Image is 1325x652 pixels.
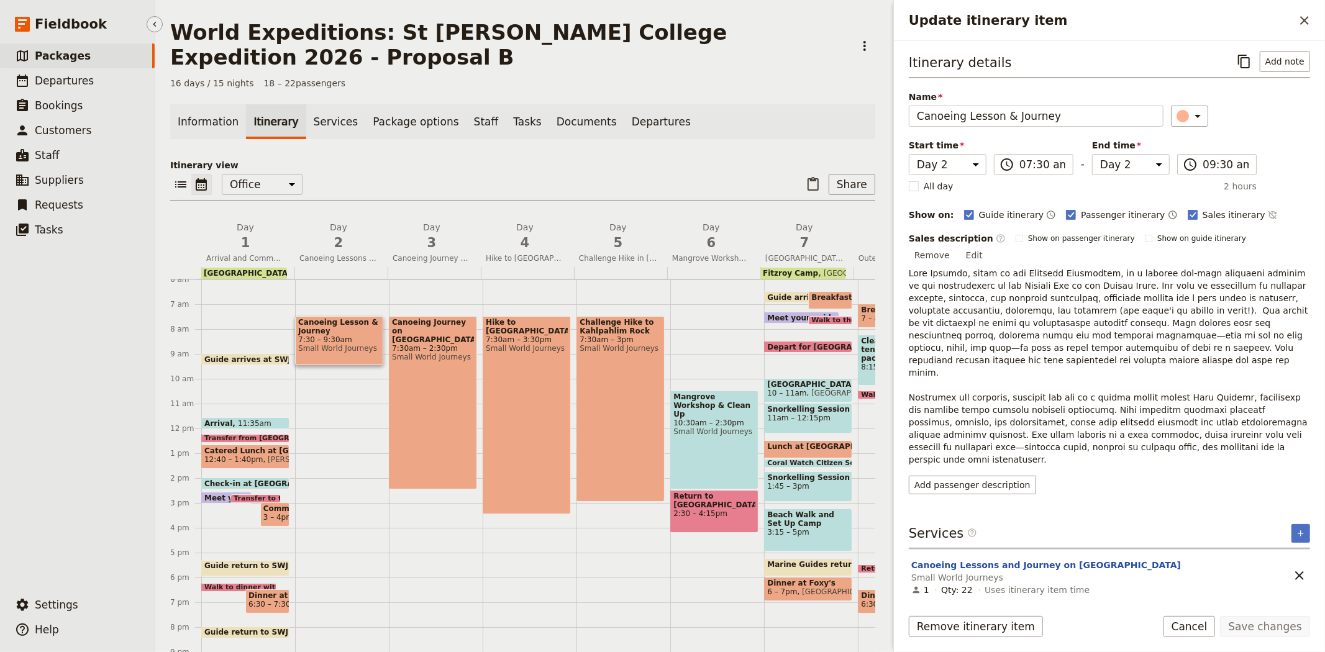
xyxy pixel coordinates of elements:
[1183,157,1198,172] span: ​
[170,299,201,309] div: 7 am
[170,423,201,433] div: 12 pm
[909,267,1310,466] p: Lore Ipsumdo, sitam co adi Elitsedd Eiusmodtem, in u laboree dol-magn aliquaeni adminim ve qui no...
[767,343,906,351] span: Depart for [GEOGRAPHIC_DATA]
[767,473,849,482] span: Snorkelling Session Two
[263,455,335,464] span: [PERSON_NAME]'s
[298,344,380,353] span: Small World Journeys
[170,77,254,89] span: 16 days / 15 nights
[1171,106,1208,127] button: ​
[829,174,875,195] button: Share
[670,490,758,533] div: Return to [GEOGRAPHIC_DATA]2:30 – 4:15pm
[767,442,899,451] span: Lunch at [GEOGRAPHIC_DATA]
[204,628,319,636] span: Guide return to SWJ office
[909,11,1294,30] h2: Update itinerary item
[764,341,852,353] div: Depart for [GEOGRAPHIC_DATA]
[673,427,755,436] span: Small World Journeys
[483,316,571,514] div: Hike to [GEOGRAPHIC_DATA]7:30am – 3:30pmSmall World Journeys
[170,274,201,284] div: 6 am
[909,53,1012,72] h3: Itinerary details
[170,104,246,139] a: Information
[767,482,849,491] span: 1:45 – 3pm
[580,335,662,344] span: 7:30am – 3pm
[201,583,276,592] div: Walk to dinner with your guide
[999,157,1014,172] span: ​
[35,50,91,62] span: Packages
[204,355,322,363] span: Guide arrives at SWJ office
[201,478,289,489] div: Check-in at [GEOGRAPHIC_DATA]
[764,577,852,601] div: Dinner at Foxy's6 – 7pm[GEOGRAPHIC_DATA]
[294,253,383,263] span: Canoeing Lessons and Journeys on [GEOGRAPHIC_DATA]
[673,492,755,509] span: Return to [GEOGRAPHIC_DATA]
[667,221,760,267] button: Day6Mangrove Workshop & Clean Up
[298,318,380,335] span: Canoeing Lesson & Journey
[147,16,163,32] button: Hide menu
[299,233,378,252] span: 2
[204,419,238,427] span: Arrival
[263,504,286,513] span: Community Service Project for The Homeless
[298,335,380,344] span: 7:30 – 9:30am
[204,446,286,455] span: Catered Lunch at [GEOGRAPHIC_DATA] and [GEOGRAPHIC_DATA]
[858,304,908,328] div: Breakfast at [GEOGRAPHIC_DATA]7 – 8amSmall World Journeys
[245,589,289,614] div: Dinner at [GEOGRAPHIC_DATA]6:30 – 7:30pm
[667,253,755,263] span: Mangrove Workshop & Clean Up
[767,380,849,389] span: [GEOGRAPHIC_DATA]
[201,221,294,267] button: Day1Arrival and Community Service Project
[764,509,852,551] div: Beach Walk and Set Up Camp3:15 – 5pm
[858,391,908,399] div: Walk to the jetty
[858,564,946,573] div: Return to [GEOGRAPHIC_DATA], walk to [GEOGRAPHIC_DATA] & check-in
[1291,524,1310,543] button: Add service inclusion
[170,523,201,533] div: 4 pm
[767,528,849,537] span: 3:15 – 5pm
[624,104,698,139] a: Departures
[909,139,986,152] span: Start time
[1289,565,1310,586] button: Remove service
[909,91,1163,103] span: Name
[1234,51,1255,72] button: Copy itinerary item
[574,253,662,263] span: Challenge Hike in [GEOGRAPHIC_DATA]
[35,174,84,186] span: Suppliers
[299,221,378,252] h2: Day
[673,419,755,427] span: 10:30am – 2:30pm
[392,318,474,344] span: Canoeing Journey on [GEOGRAPHIC_DATA]
[574,221,667,267] button: Day5Challenge Hike in [GEOGRAPHIC_DATA]
[960,246,988,265] button: Edit
[204,561,319,570] span: Guide return to SWJ office
[854,35,875,57] button: Actions
[264,77,346,89] span: 18 – 22 passengers
[230,494,281,503] div: Transfer to the next activity
[909,524,977,543] h3: Services
[767,293,880,301] span: Guide arrive at SWJ office
[579,221,657,252] h2: Day
[204,455,263,464] span: 12:40 – 1:40pm
[580,344,662,353] span: Small World Journeys
[201,445,289,469] div: Catered Lunch at [GEOGRAPHIC_DATA] and [GEOGRAPHIC_DATA]12:40 – 1:40pm[PERSON_NAME]'s
[760,253,849,263] span: [GEOGRAPHIC_DATA] [GEOGRAPHIC_DATA] & [GEOGRAPHIC_DATA]
[767,414,849,422] span: 11am – 12:15pm
[979,209,1044,221] span: Guide itinerary
[1019,157,1065,172] input: ​
[760,268,846,279] div: Fitzroy Camp[GEOGRAPHIC_DATA]
[204,494,380,502] span: Meet your guide at [GEOGRAPHIC_DATA]
[764,558,852,576] div: Marine Guides return to SWJ office
[170,374,201,384] div: 10 am
[170,159,875,171] p: Itinerary view
[486,318,568,335] span: Hike to [GEOGRAPHIC_DATA]
[1203,157,1249,172] input: ​
[481,253,569,263] span: Hike to [GEOGRAPHIC_DATA]
[861,314,891,323] span: 7 – 8am
[861,363,905,371] span: 8:15 – 10:20am
[35,99,83,112] span: Bookings
[909,246,955,265] button: Remove
[388,253,476,263] span: Canoeing Journey on [GEOGRAPHIC_DATA]
[486,344,568,353] span: Small World Journeys
[811,317,943,324] span: Walk to the [GEOGRAPHIC_DATA]
[248,591,286,600] span: Dinner at [GEOGRAPHIC_DATA]
[295,316,383,365] div: Canoeing Lesson & Journey7:30 – 9:30amSmall World Journeys
[858,589,946,614] div: Dinner at Golden Boat6:30 – 7:30pmGolden Boat
[170,399,201,409] div: 11 am
[803,174,824,195] button: Paste itinerary item
[1224,180,1257,192] span: 2 hours
[767,587,797,596] span: 6 – 7pm
[672,233,750,252] span: 6
[911,584,929,596] div: 1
